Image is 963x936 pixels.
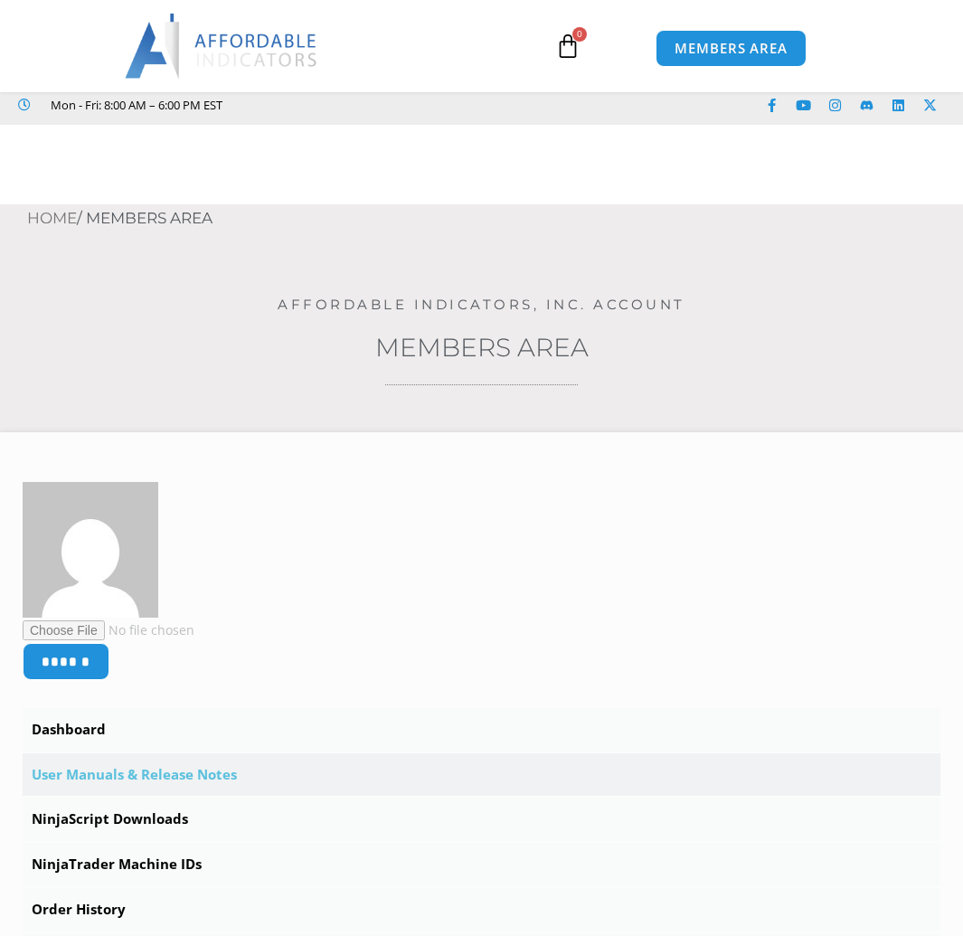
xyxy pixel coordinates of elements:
[23,482,158,618] img: 259faa896f56283253e06d9c1c21e6239721c50ea0b46396526d7e796509b010
[23,798,940,841] a: NinjaScript Downloads
[375,332,589,363] a: Members Area
[572,27,587,42] span: 0
[23,888,940,931] a: Order History
[231,96,503,114] iframe: Customer reviews powered by Trustpilot
[46,94,222,116] span: Mon - Fri: 8:00 AM – 6:00 PM EST
[27,209,77,227] a: Home
[675,42,788,55] span: MEMBERS AREA
[27,204,963,233] nav: Breadcrumb
[23,708,940,752] a: Dashboard
[278,296,685,313] a: Affordable Indicators, Inc. Account
[23,843,940,886] a: NinjaTrader Machine IDs
[125,14,319,79] img: LogoAI | Affordable Indicators – NinjaTrader
[656,30,807,67] a: MEMBERS AREA
[528,20,608,72] a: 0
[23,753,940,797] a: User Manuals & Release Notes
